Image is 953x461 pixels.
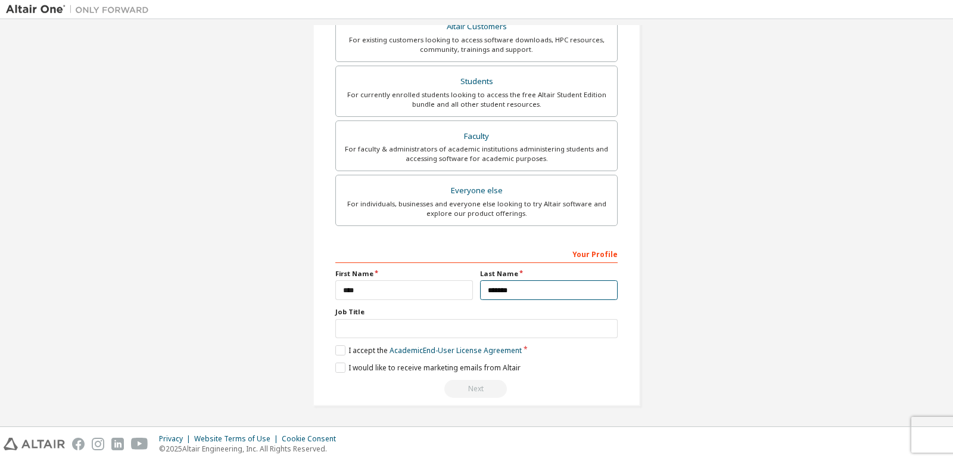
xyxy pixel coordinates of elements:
div: For existing customers looking to access software downloads, HPC resources, community, trainings ... [343,35,610,54]
div: Altair Customers [343,18,610,35]
a: Academic End-User License Agreement [390,345,522,355]
div: For faculty & administrators of academic institutions administering students and accessing softwa... [343,144,610,163]
div: Cookie Consent [282,434,343,444]
img: Altair One [6,4,155,16]
div: Website Terms of Use [194,434,282,444]
div: For currently enrolled students looking to access the free Altair Student Edition bundle and all ... [343,90,610,109]
div: Students [343,73,610,90]
div: Read and acccept EULA to continue [335,380,618,398]
label: Job Title [335,307,618,317]
img: altair_logo.svg [4,438,65,450]
label: Last Name [480,269,618,279]
label: I would like to receive marketing emails from Altair [335,363,521,373]
div: Your Profile [335,244,618,263]
img: instagram.svg [92,438,104,450]
label: I accept the [335,345,522,355]
div: Everyone else [343,182,610,199]
label: First Name [335,269,473,279]
div: For individuals, businesses and everyone else looking to try Altair software and explore our prod... [343,199,610,218]
div: Privacy [159,434,194,444]
img: facebook.svg [72,438,85,450]
img: linkedin.svg [111,438,124,450]
p: © 2025 Altair Engineering, Inc. All Rights Reserved. [159,444,343,454]
img: youtube.svg [131,438,148,450]
div: Faculty [343,128,610,145]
